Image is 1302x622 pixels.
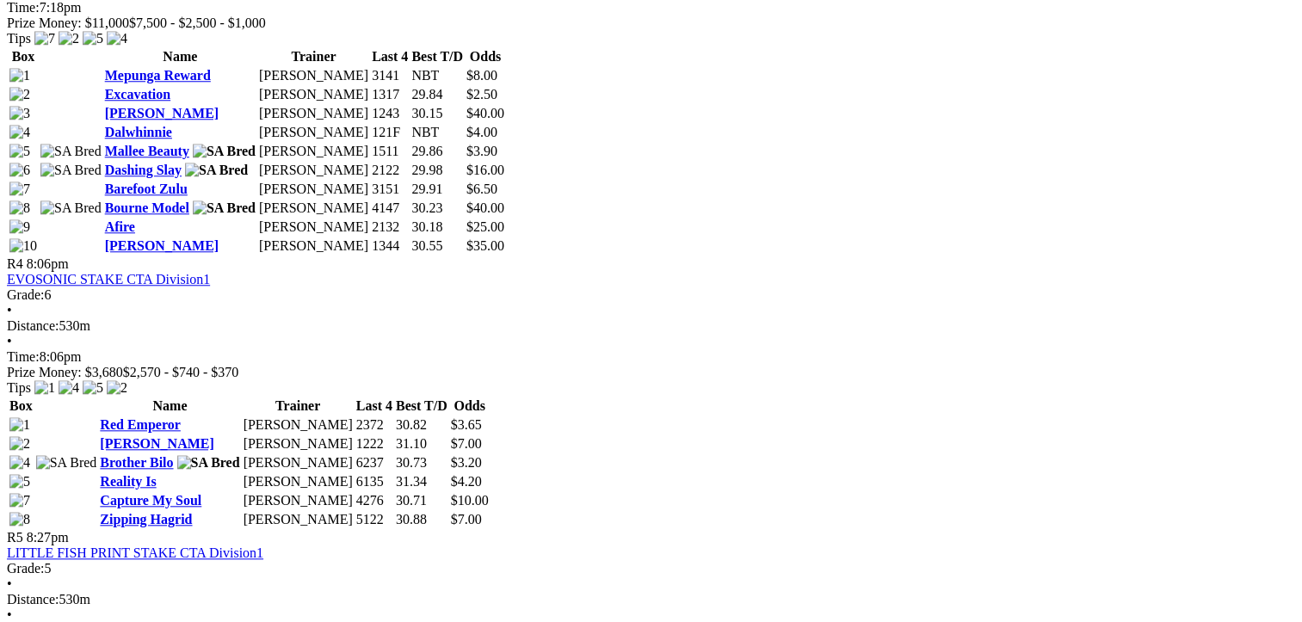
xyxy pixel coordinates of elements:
span: R5 [7,530,23,545]
td: 1317 [371,86,409,103]
img: 4 [9,455,30,471]
th: Last 4 [355,397,393,415]
img: 2 [59,31,79,46]
a: Zipping Hagrid [100,512,192,527]
th: Last 4 [371,48,409,65]
td: 30.88 [395,511,448,528]
span: $16.00 [466,163,504,177]
img: 1 [9,68,30,83]
img: 4 [59,380,79,396]
span: Tips [7,380,31,395]
img: SA Bred [40,144,102,159]
th: Odds [450,397,490,415]
a: Mallee Beauty [105,144,189,158]
td: 30.18 [410,219,464,236]
span: $7.00 [451,436,482,451]
td: 5122 [355,511,393,528]
td: [PERSON_NAME] [243,511,354,528]
th: Best T/D [395,397,448,415]
a: Reality Is [100,474,156,489]
td: [PERSON_NAME] [258,200,369,217]
td: 4276 [355,492,393,509]
span: $2.50 [466,87,497,102]
span: • [7,607,12,622]
span: • [7,576,12,591]
td: 2122 [371,162,409,179]
img: 5 [9,474,30,490]
img: SA Bred [36,455,97,471]
td: 6135 [355,473,393,490]
span: Box [9,398,33,413]
span: $3.90 [466,144,497,158]
span: $25.00 [466,219,504,234]
td: 6237 [355,454,393,471]
a: Excavation [105,87,170,102]
a: EVOSONIC STAKE CTA Division1 [7,272,210,286]
span: $40.00 [466,106,504,120]
span: Box [12,49,35,64]
a: Afire [105,219,135,234]
th: Name [104,48,256,65]
span: $2,570 - $740 - $370 [123,365,239,379]
img: 9 [9,219,30,235]
td: 121F [371,124,409,141]
th: Best T/D [410,48,464,65]
span: $40.00 [466,200,504,215]
img: 1 [9,417,30,433]
td: [PERSON_NAME] [243,492,354,509]
img: 3 [9,106,30,121]
span: $3.65 [451,417,482,432]
a: Mepunga Reward [105,68,211,83]
td: 30.73 [395,454,448,471]
img: SA Bred [185,163,248,178]
td: 1243 [371,105,409,122]
a: Bourne Model [105,200,189,215]
td: 2132 [371,219,409,236]
img: 2 [9,87,30,102]
img: 7 [34,31,55,46]
td: [PERSON_NAME] [258,86,369,103]
td: 1222 [355,435,393,453]
img: 4 [107,31,127,46]
img: SA Bred [40,200,102,216]
td: [PERSON_NAME] [258,124,369,141]
td: 30.55 [410,237,464,255]
div: 8:06pm [7,349,1295,365]
img: 2 [107,380,127,396]
th: Trainer [243,397,354,415]
td: [PERSON_NAME] [243,473,354,490]
img: SA Bred [177,455,240,471]
td: 29.91 [410,181,464,198]
td: [PERSON_NAME] [243,416,354,434]
img: 4 [9,125,30,140]
td: [PERSON_NAME] [258,105,369,122]
a: Brother Bilo [100,455,173,470]
span: $7.00 [451,512,482,527]
td: [PERSON_NAME] [258,67,369,84]
td: [PERSON_NAME] [258,181,369,198]
td: 1344 [371,237,409,255]
img: SA Bred [193,144,256,159]
span: $8.00 [466,68,497,83]
a: [PERSON_NAME] [105,238,219,253]
a: Dashing Slay [105,163,182,177]
td: 29.84 [410,86,464,103]
td: 30.15 [410,105,464,122]
img: 5 [83,380,103,396]
td: 3151 [371,181,409,198]
a: [PERSON_NAME] [100,436,213,451]
td: [PERSON_NAME] [243,454,354,471]
span: R4 [7,256,23,271]
span: Tips [7,31,31,46]
td: 31.34 [395,473,448,490]
span: $4.20 [451,474,482,489]
a: [PERSON_NAME] [105,106,219,120]
td: NBT [410,67,464,84]
td: [PERSON_NAME] [243,435,354,453]
td: 30.82 [395,416,448,434]
a: LITTLE FISH PRINT STAKE CTA Division1 [7,545,263,560]
a: Capture My Soul [100,493,201,508]
td: 1511 [371,143,409,160]
th: Odds [466,48,505,65]
img: SA Bred [193,200,256,216]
